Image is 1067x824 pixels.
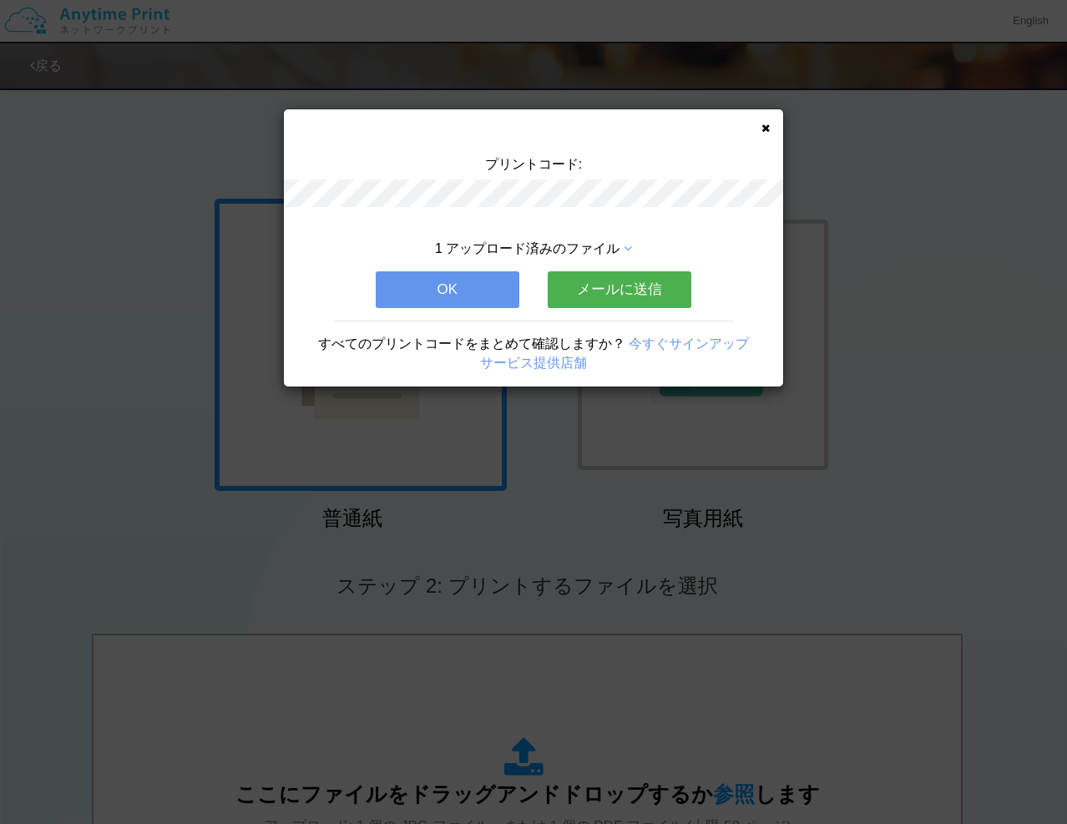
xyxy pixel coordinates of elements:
[376,271,519,308] button: OK
[548,271,691,308] button: メールに送信
[485,157,582,171] span: プリントコード:
[480,356,587,370] a: サービス提供店舗
[435,241,619,255] span: 1 アップロード済みのファイル
[629,336,749,351] a: 今すぐサインアップ
[318,336,625,351] span: すべてのプリントコードをまとめて確認しますか？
